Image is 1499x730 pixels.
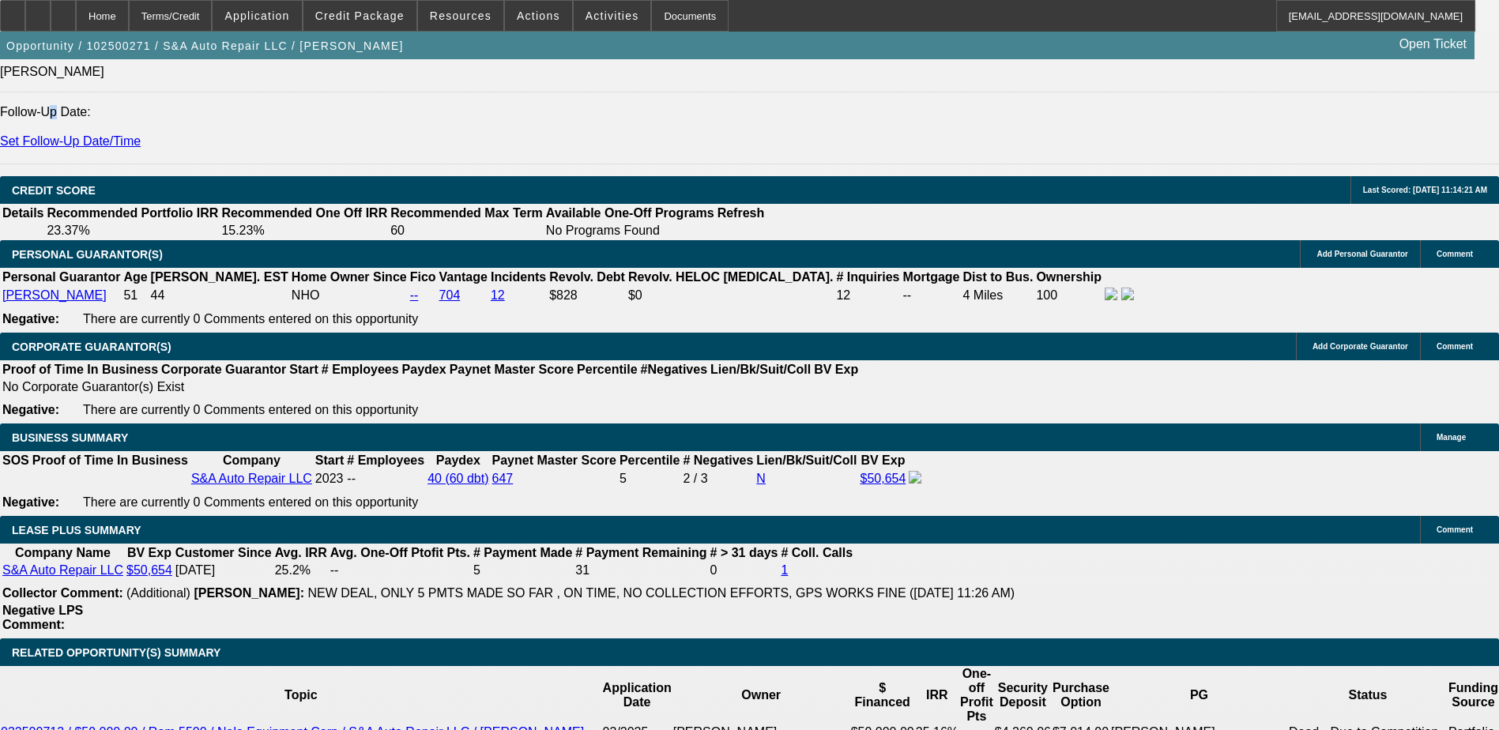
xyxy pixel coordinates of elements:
[12,524,141,536] span: LEASE PLUS SUMMARY
[1437,433,1466,442] span: Manage
[586,9,639,22] span: Activities
[430,9,492,22] span: Resources
[909,471,921,484] img: facebook-icon.png
[756,472,766,485] a: N
[83,312,418,325] span: There are currently 0 Comments entered on this opportunity
[12,184,96,197] span: CREDIT SCORE
[835,287,900,304] td: 12
[347,472,356,485] span: --
[126,586,190,600] span: (Additional)
[1363,186,1487,194] span: Last Scored: [DATE] 11:14:21 AM
[1316,250,1408,258] span: Add Personal Guarantor
[1288,666,1448,724] th: Status
[410,270,436,284] b: Fico
[175,546,272,559] b: Customer Since
[2,205,44,221] th: Details
[575,546,706,559] b: # Payment Remaining
[213,1,301,31] button: Application
[390,223,544,239] td: 60
[517,9,560,22] span: Actions
[291,287,408,304] td: NHO
[224,9,289,22] span: Application
[2,495,59,509] b: Negative:
[220,223,388,239] td: 15.23%
[672,666,850,724] th: Owner
[2,563,123,577] a: S&A Auto Repair LLC
[2,453,30,468] th: SOS
[223,453,281,467] b: Company
[2,403,59,416] b: Negative:
[756,453,857,467] b: Lien/Bk/Suit/Coll
[12,646,220,659] span: RELATED OPPORTUNITY(S) SUMMARY
[491,288,505,302] a: 12
[315,9,405,22] span: Credit Package
[322,363,399,376] b: # Employees
[275,546,327,559] b: Avg. IRR
[620,472,680,486] div: 5
[902,287,961,304] td: --
[963,270,1034,284] b: Dist to Bus.
[2,270,120,284] b: Personal Guarantor
[1036,270,1102,284] b: Ownership
[492,453,616,467] b: Paynet Master Score
[2,379,865,395] td: No Corporate Guarantor(s) Exist
[439,288,461,302] a: 704
[548,287,626,304] td: $828
[175,563,273,578] td: [DATE]
[32,453,189,468] th: Proof of Time In Business
[46,223,219,239] td: 23.37%
[620,453,680,467] b: Percentile
[150,287,289,304] td: 44
[710,563,779,578] td: 0
[427,472,488,485] a: 40 (60 dbt)
[303,1,416,31] button: Credit Package
[903,270,960,284] b: Mortgage
[1035,287,1102,304] td: 100
[1110,666,1288,724] th: PG
[1437,525,1473,534] span: Comment
[2,586,123,600] b: Collector Comment:
[628,270,834,284] b: Revolv. HELOC [MEDICAL_DATA].
[402,363,446,376] b: Paydex
[836,270,899,284] b: # Inquiries
[574,1,651,31] button: Activities
[439,270,488,284] b: Vantage
[1313,342,1408,351] span: Add Corporate Guarantor
[915,666,959,724] th: IRR
[330,563,471,578] td: --
[83,403,418,416] span: There are currently 0 Comments entered on this opportunity
[627,287,834,304] td: $0
[1448,666,1499,724] th: Funding Source
[220,205,388,221] th: Recommended One Off IRR
[194,586,304,600] b: [PERSON_NAME]:
[1105,288,1117,300] img: facebook-icon.png
[959,666,994,724] th: One-off Profit Pts
[860,472,906,485] a: $50,654
[12,431,128,444] span: BUSINESS SUMMARY
[307,586,1015,600] span: NEW DEAL, ONLY 5 PMTS MADE SO FAR , ON TIME, NO COLLECTION EFFORTS, GPS WORKS FINE ([DATE] 11:26 AM)
[492,472,514,485] a: 647
[683,453,753,467] b: # Negatives
[12,248,163,261] span: PERSONAL GUARANTOR(S)
[2,312,59,325] b: Negative:
[274,563,328,578] td: 25.2%
[126,563,172,577] a: $50,654
[2,604,83,631] b: Negative LPS Comment:
[814,363,858,376] b: BV Exp
[473,563,573,578] td: 5
[1437,250,1473,258] span: Comment
[549,270,625,284] b: Revolv. Debt
[577,363,637,376] b: Percentile
[781,546,853,559] b: # Coll. Calls
[861,453,905,467] b: BV Exp
[418,1,503,31] button: Resources
[850,666,915,724] th: $ Financed
[710,363,811,376] b: Lien/Bk/Suit/Coll
[123,270,147,284] b: Age
[436,453,480,467] b: Paydex
[505,1,572,31] button: Actions
[161,363,286,376] b: Corporate Guarantor
[781,563,788,577] a: 1
[191,472,312,485] a: S&A Auto Repair LLC
[1121,288,1134,300] img: linkedin-icon.png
